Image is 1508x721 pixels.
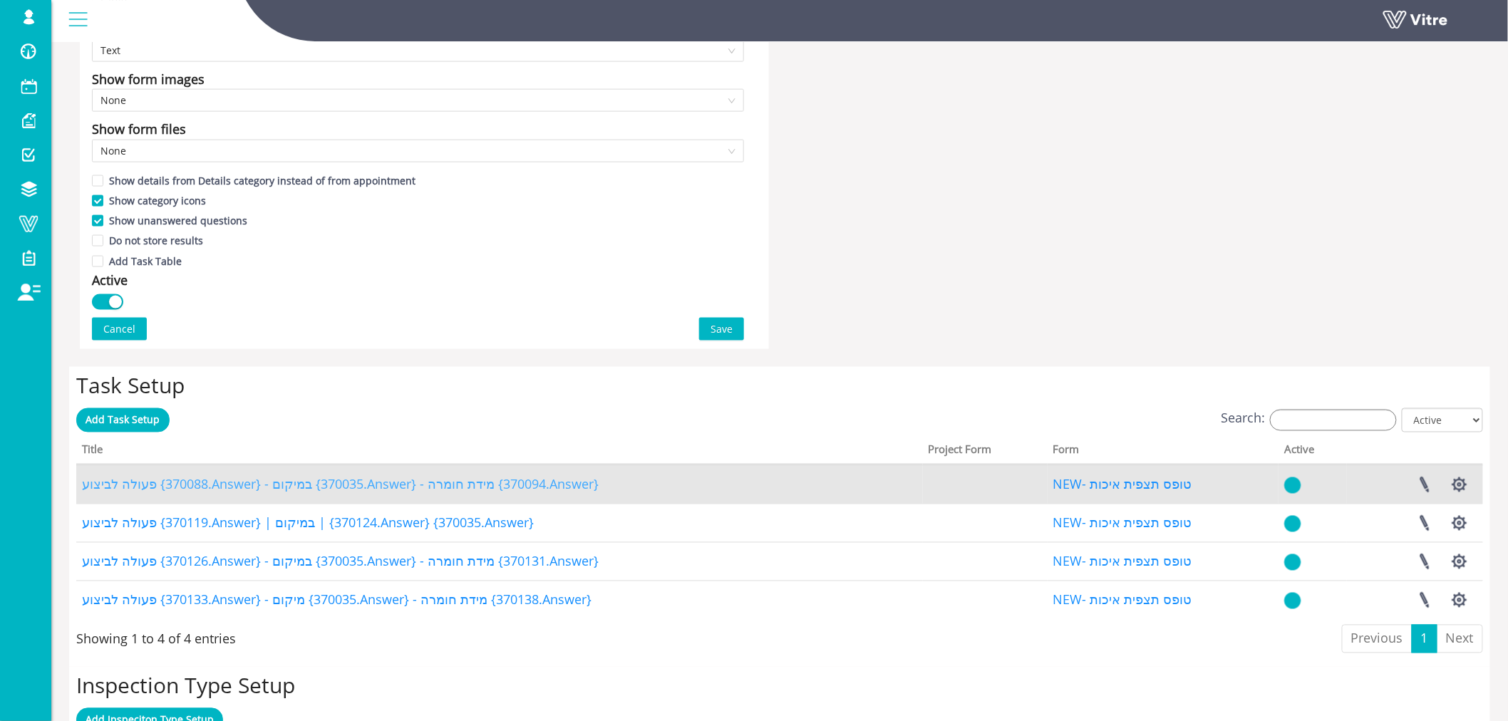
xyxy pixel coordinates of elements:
[1284,554,1301,571] img: yes
[103,321,135,337] span: Cancel
[82,514,534,531] a: פעולה לביצוע {370119.Answer} | במיקום | {370124.Answer} {370035.Answer}
[76,374,1483,398] h2: Task Setup
[103,254,187,268] span: Add Task Table
[1053,476,1192,493] a: NEW- טופס תצפית איכות
[76,439,923,466] th: Title
[699,318,744,341] button: Save
[1284,515,1301,533] img: yes
[92,69,205,89] div: Show form images
[100,40,735,61] span: Text
[1048,439,1279,466] th: Form
[1279,439,1347,466] th: Active
[76,674,1483,697] h2: Inspection Type Setup
[1412,625,1437,653] a: 1
[1270,410,1397,431] input: Search:
[1284,592,1301,610] img: yes
[86,413,160,427] span: Add Task Setup
[103,234,209,247] span: Do not store results
[100,90,735,111] span: None
[1053,514,1192,531] a: NEW- טופס תצפית איכות
[92,119,186,139] div: Show form files
[103,214,253,227] span: Show unanswered questions
[1284,477,1301,494] img: yes
[76,408,170,432] a: Add Task Setup
[1222,408,1397,430] label: Search:
[82,476,599,493] a: פעולה לביצוע {370088.Answer} - במיקום {370035.Answer} - מידת חומרה {370094.Answer}
[100,140,735,162] span: None
[76,623,236,649] div: Showing 1 to 4 of 4 entries
[92,318,147,341] button: Cancel
[103,194,212,207] span: Show category icons
[82,553,599,570] a: פעולה לביצוע {370126.Answer} - במיקום {370035.Answer} - מידת חומרה {370131.Answer}
[1053,591,1192,608] a: NEW- טופס תצפית איכות
[92,270,128,290] div: Active
[711,321,733,337] span: Save
[82,591,592,608] a: פעולה לביצוע {370133.Answer} - מיקום {370035.Answer} - מידת חומרה {370138.Answer}
[1053,553,1192,570] a: NEW- טופס תצפית איכות
[923,439,1048,466] th: Project Form
[103,174,421,187] span: Show details from Details category instead of from appointment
